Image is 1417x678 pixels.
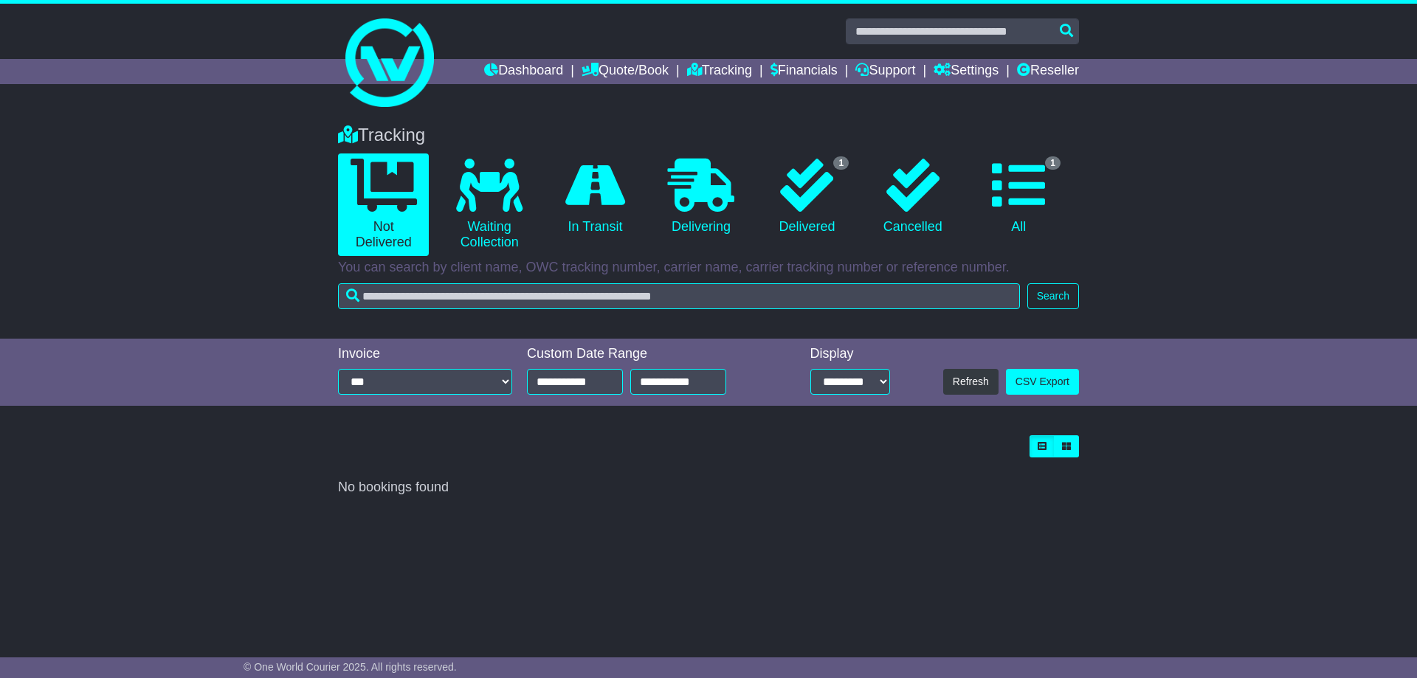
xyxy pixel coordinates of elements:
a: Support [855,59,915,84]
a: Financials [770,59,838,84]
span: © One World Courier 2025. All rights reserved. [244,661,457,673]
div: Invoice [338,346,512,362]
a: Settings [934,59,999,84]
span: 1 [833,156,849,170]
div: Display [810,346,890,362]
a: 1 All [973,153,1064,241]
button: Search [1027,283,1079,309]
a: CSV Export [1006,369,1079,395]
p: You can search by client name, OWC tracking number, carrier name, carrier tracking number or refe... [338,260,1079,276]
div: No bookings found [338,480,1079,496]
button: Refresh [943,369,999,395]
a: Cancelled [867,153,958,241]
a: In Transit [550,153,641,241]
a: 1 Delivered [762,153,852,241]
a: Reseller [1017,59,1079,84]
a: Dashboard [484,59,563,84]
a: Not Delivered [338,153,429,256]
a: Waiting Collection [444,153,534,256]
a: Tracking [687,59,752,84]
a: Quote/Book [582,59,669,84]
div: Custom Date Range [527,346,764,362]
div: Tracking [331,125,1086,146]
span: 1 [1045,156,1061,170]
a: Delivering [655,153,746,241]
